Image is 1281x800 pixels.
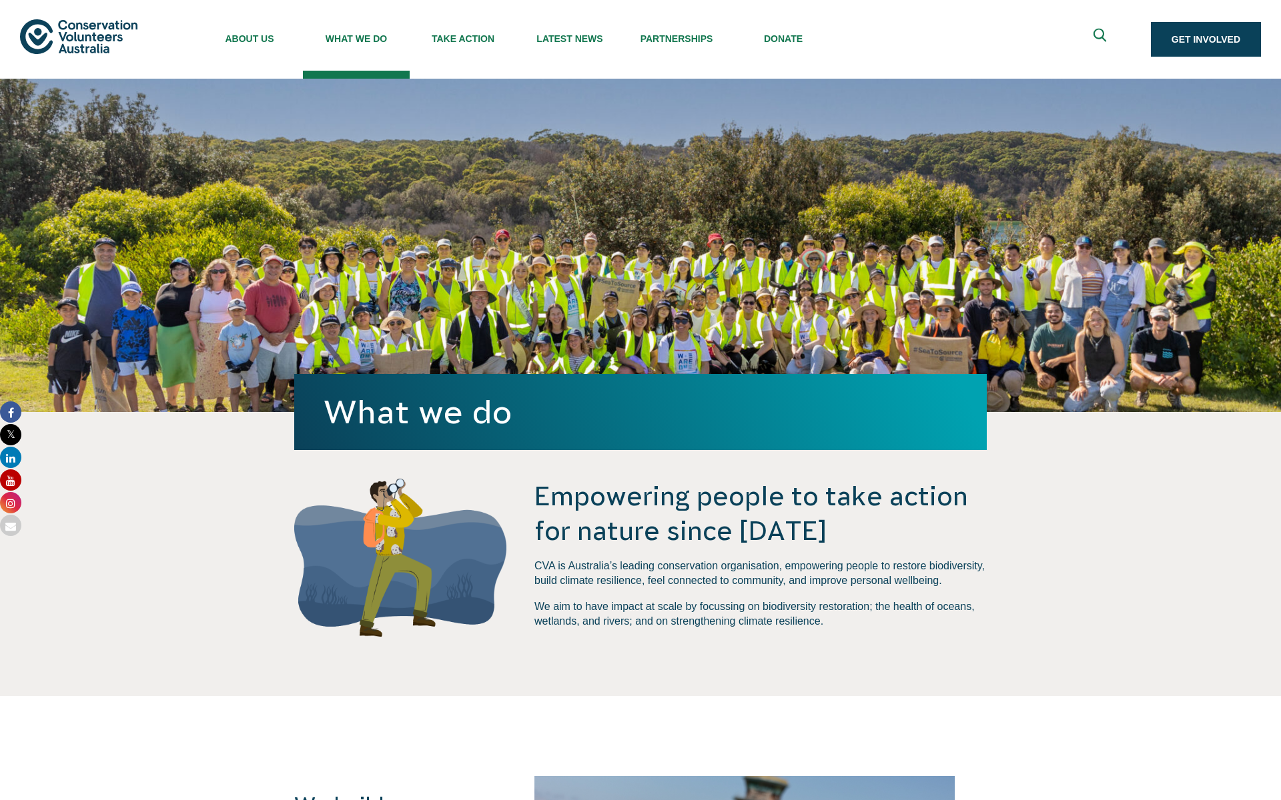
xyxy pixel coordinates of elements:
[730,33,837,44] span: Donate
[516,33,623,44] span: Latest News
[196,33,303,44] span: About Us
[1086,23,1118,55] button: Expand search box Close search box
[623,33,730,44] span: Partnerships
[534,599,987,629] p: We aim to have impact at scale by focussing on biodiversity restoration; the health of oceans, we...
[534,559,987,589] p: CVA is Australia’s leading conservation organisation, empowering people to restore biodiversity, ...
[534,479,987,548] h4: Empowering people to take action for nature since [DATE]
[410,33,516,44] span: Take Action
[303,33,410,44] span: What We Do
[20,19,137,53] img: logo.svg
[324,394,957,430] h1: What we do
[1093,29,1110,51] span: Expand search box
[1151,22,1261,57] a: Get Involved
